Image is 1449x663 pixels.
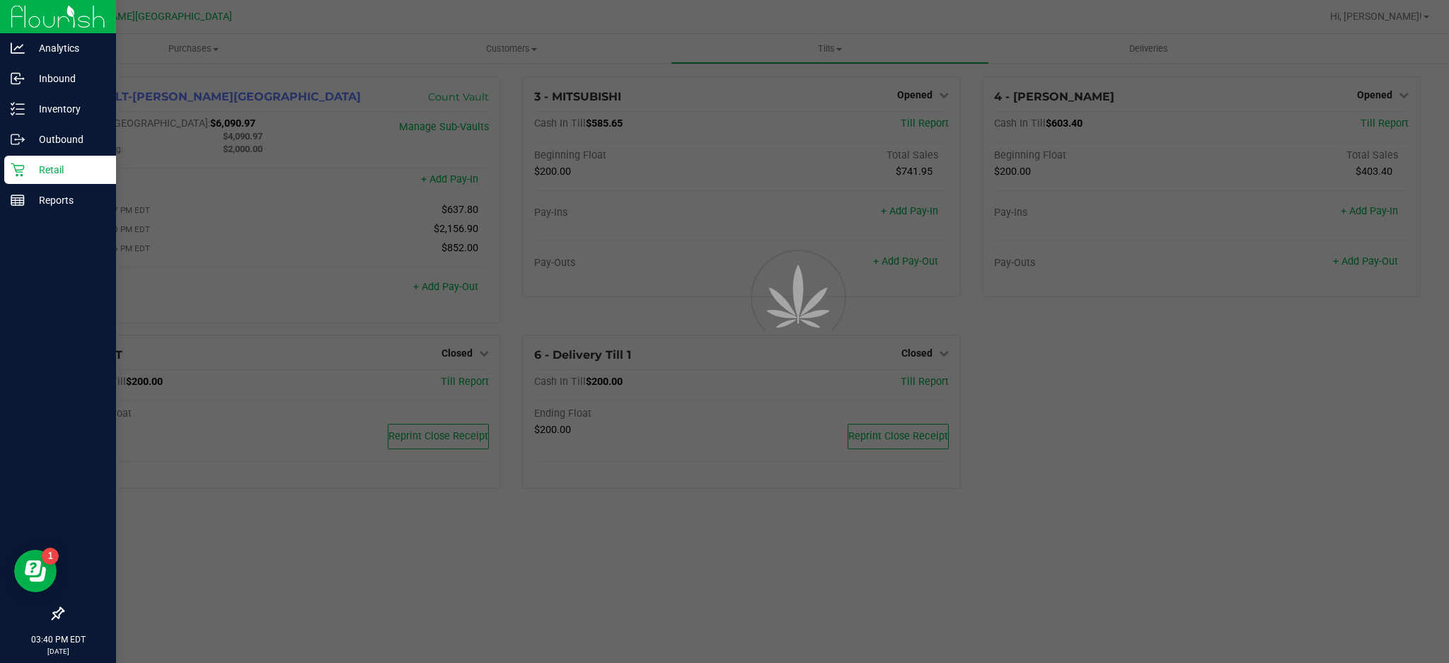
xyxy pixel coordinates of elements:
[11,41,25,55] inline-svg: Analytics
[25,100,110,117] p: Inventory
[25,131,110,148] p: Outbound
[14,550,57,592] iframe: Resource center
[25,192,110,209] p: Reports
[11,102,25,116] inline-svg: Inventory
[11,193,25,207] inline-svg: Reports
[25,70,110,87] p: Inbound
[25,40,110,57] p: Analytics
[11,163,25,177] inline-svg: Retail
[6,646,110,657] p: [DATE]
[11,71,25,86] inline-svg: Inbound
[25,161,110,178] p: Retail
[6,633,110,646] p: 03:40 PM EDT
[42,548,59,565] iframe: Resource center unread badge
[11,132,25,146] inline-svg: Outbound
